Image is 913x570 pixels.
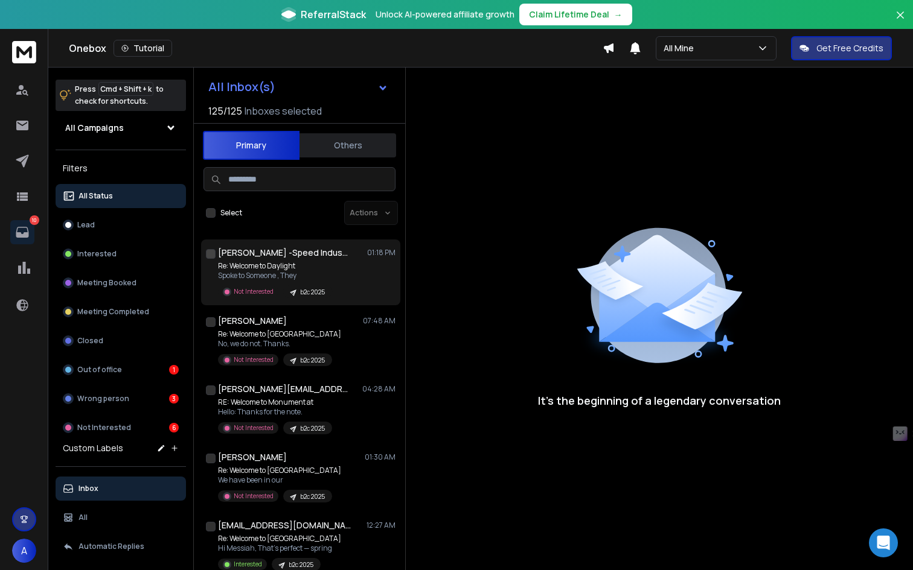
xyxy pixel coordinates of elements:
p: Re: Welcome to [GEOGRAPHIC_DATA] [218,329,341,339]
p: Re: Welcome to Daylight [218,261,332,271]
p: 01:30 AM [365,452,396,462]
button: Claim Lifetime Deal→ [519,4,632,25]
p: 07:48 AM [363,316,396,326]
p: Get Free Credits [816,42,883,54]
button: Not Interested6 [56,416,186,440]
p: Meeting Completed [77,307,149,317]
p: Re: Welcome to [GEOGRAPHIC_DATA] [218,466,341,475]
span: Cmd + Shift + k [98,82,153,96]
p: b2c 2025 [300,288,325,297]
div: 3 [169,394,179,404]
h1: [EMAIL_ADDRESS][DOMAIN_NAME] [218,519,351,531]
button: Tutorial [114,40,172,57]
button: Out of office1 [56,358,186,382]
p: Hello: Thanks for the note. [218,407,332,417]
p: Not Interested [234,355,274,364]
button: All Inbox(s) [199,75,398,99]
div: Onebox [69,40,603,57]
h1: [PERSON_NAME] -Speed Industry [218,247,351,259]
p: b2c 2025 [300,356,325,365]
button: Interested [56,242,186,266]
p: Interested [77,249,117,259]
p: Not Interested [77,423,131,432]
p: Out of office [77,365,122,375]
button: Get Free Credits [791,36,892,60]
h1: [PERSON_NAME] [218,315,287,327]
button: All Status [56,184,186,208]
h1: [PERSON_NAME][EMAIL_ADDRESS][DOMAIN_NAME] [218,383,351,395]
button: Lead [56,213,186,237]
p: No, we do not. Thanks. [218,339,341,349]
button: Close banner [892,7,908,36]
button: Wrong person3 [56,387,186,411]
p: Not Interested [234,287,274,296]
p: b2c 2025 [300,424,325,433]
p: Inbox [78,484,98,493]
button: Meeting Booked [56,271,186,295]
h1: All Campaigns [65,122,124,134]
button: Meeting Completed [56,300,186,324]
p: Spoke to Someone , They [218,271,332,280]
p: 10 [30,215,39,225]
button: All [56,505,186,530]
p: Lead [77,220,95,230]
button: Automatic Replies [56,534,186,559]
p: 04:28 AM [362,384,396,394]
p: Closed [77,336,103,346]
button: Primary [203,131,300,160]
span: 125 / 125 [208,104,242,118]
p: Not Interested [234,423,274,432]
button: A [12,539,36,563]
label: Select [220,208,242,218]
h3: Custom Labels [63,442,123,454]
p: Not Interested [234,492,274,501]
p: Meeting Booked [77,278,136,288]
button: Others [300,132,396,159]
p: Press to check for shortcuts. [75,83,164,107]
p: Hi Messiah, That’s perfect — spring [218,543,341,553]
button: Inbox [56,477,186,501]
p: Unlock AI-powered affiliate growth [376,8,514,21]
button: All Campaigns [56,116,186,140]
a: 10 [10,220,34,244]
p: b2c 2025 [289,560,313,569]
p: Automatic Replies [78,542,144,551]
p: b2c 2025 [300,492,325,501]
h1: [PERSON_NAME] [218,451,287,463]
span: ReferralStack [301,7,366,22]
div: Open Intercom Messenger [869,528,898,557]
h3: Filters [56,160,186,177]
p: All [78,513,88,522]
p: RE: Welcome to Monument at [218,397,332,407]
p: It’s the beginning of a legendary conversation [538,392,781,409]
div: 6 [169,423,179,432]
h1: All Inbox(s) [208,81,275,93]
div: 1 [169,365,179,375]
p: Re: Welcome to [GEOGRAPHIC_DATA] [218,534,341,543]
h3: Inboxes selected [245,104,322,118]
p: Wrong person [77,394,129,404]
p: 12:27 AM [367,521,396,530]
span: → [614,8,623,21]
p: All Status [78,191,113,201]
p: Interested [234,560,262,569]
p: 01:18 PM [367,248,396,258]
button: Closed [56,329,186,353]
p: We have been in our [218,475,341,485]
p: All Mine [664,42,699,54]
